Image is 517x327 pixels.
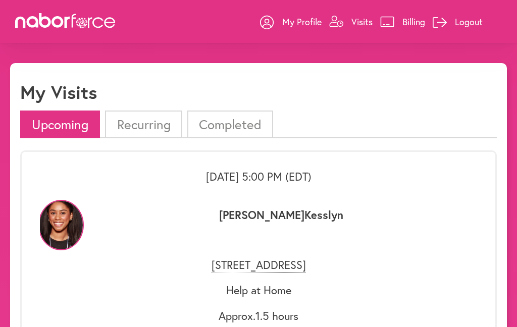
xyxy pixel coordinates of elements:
h1: My Visits [20,81,97,103]
p: Billing [402,16,425,28]
li: Completed [187,111,273,138]
p: Visits [351,16,373,28]
p: My Profile [282,16,322,28]
span: [DATE] 5:00 PM (EDT) [206,169,312,184]
p: [PERSON_NAME] Kesslyn [85,208,477,246]
a: Billing [380,7,425,37]
li: Recurring [105,111,182,138]
li: Upcoming [20,111,100,138]
p: Help at Home [40,284,477,297]
p: Logout [455,16,483,28]
p: Approx. 1.5 hours [40,309,477,322]
a: Visits [329,7,373,37]
img: k2RNbwTTbaYC1wUXMbYi [38,200,84,250]
a: Logout [433,7,483,37]
a: My Profile [260,7,322,37]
